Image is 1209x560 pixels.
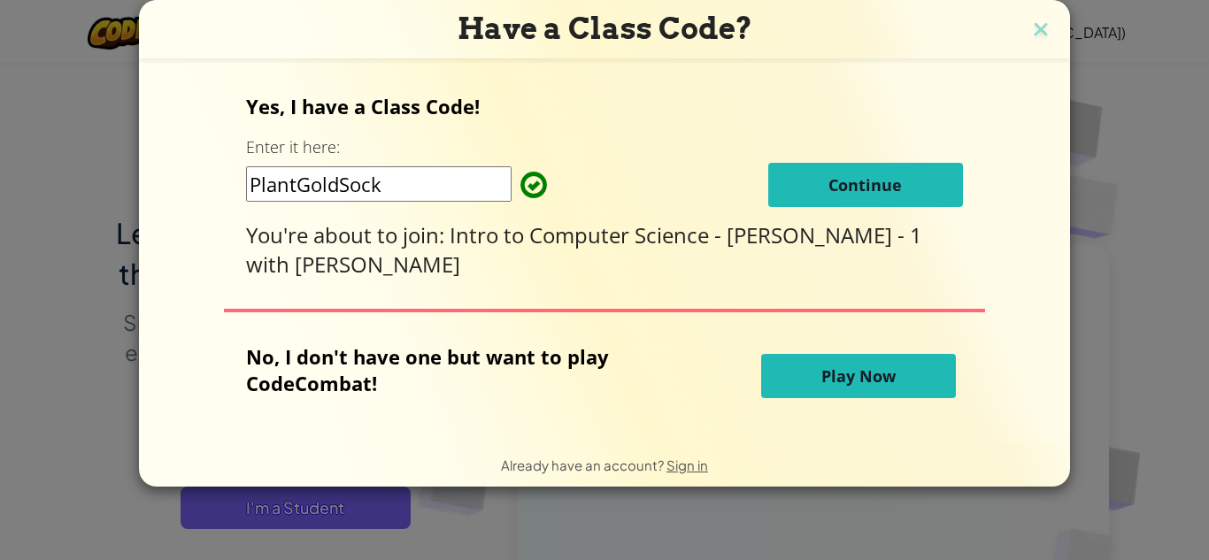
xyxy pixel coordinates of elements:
span: with [246,249,295,279]
button: Play Now [761,354,956,398]
a: Sign in [666,456,708,473]
label: Enter it here: [246,136,340,158]
span: Intro to Computer Science - [PERSON_NAME] - 1 [450,220,922,249]
span: [PERSON_NAME] [295,249,460,279]
button: Continue [768,163,963,207]
span: Already have an account? [501,456,666,473]
span: You're about to join: [246,220,450,249]
span: Play Now [821,365,896,387]
span: Have a Class Code? [458,11,752,46]
img: close icon [1029,18,1052,44]
p: No, I don't have one but want to play CodeCombat! [246,343,665,396]
p: Yes, I have a Class Code! [246,93,963,119]
span: Continue [828,174,902,196]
